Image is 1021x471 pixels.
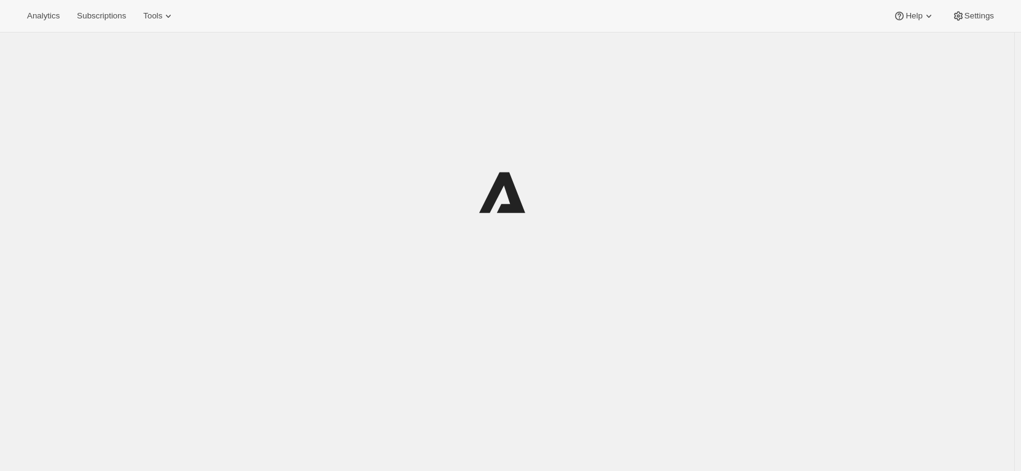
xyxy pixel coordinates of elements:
button: Help [886,7,942,25]
button: Analytics [20,7,67,25]
span: Help [906,11,922,21]
button: Settings [945,7,1001,25]
span: Subscriptions [77,11,126,21]
span: Analytics [27,11,60,21]
span: Tools [143,11,162,21]
button: Tools [136,7,182,25]
span: Settings [964,11,994,21]
button: Subscriptions [69,7,133,25]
